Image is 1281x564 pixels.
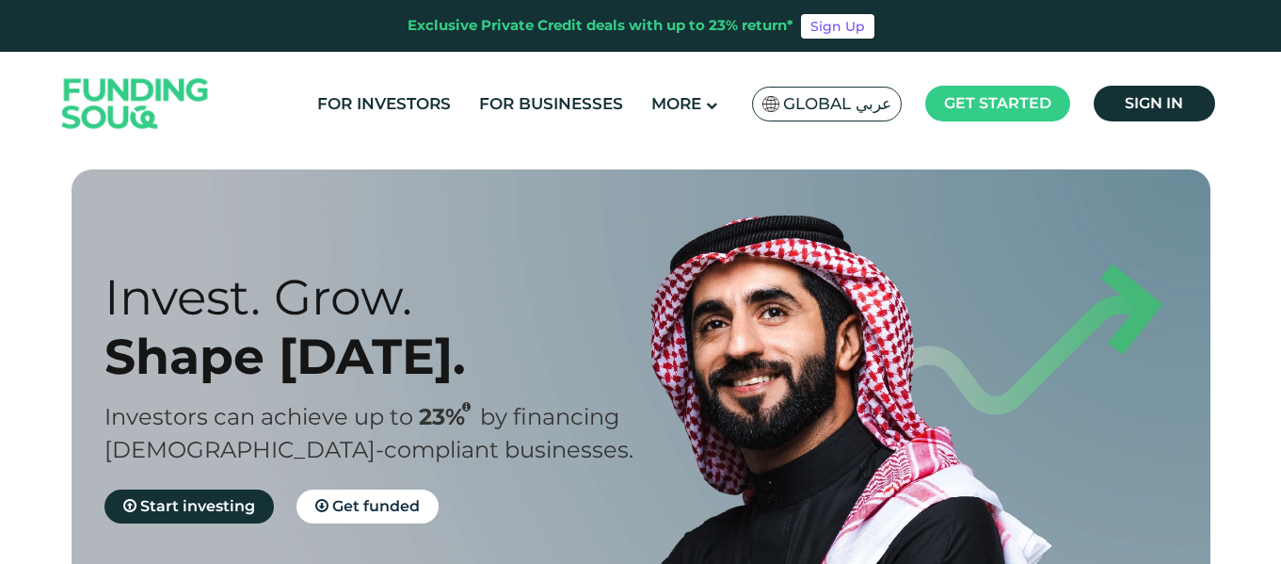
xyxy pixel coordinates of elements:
div: Exclusive Private Credit deals with up to 23% return* [408,15,793,37]
i: 23% IRR (expected) ~ 15% Net yield (expected) [462,402,471,412]
a: For Investors [312,89,456,120]
a: Sign in [1094,86,1215,121]
a: Sign Up [801,14,874,39]
img: SA Flag [762,96,779,112]
span: 23% [419,403,480,430]
span: Get started [944,94,1051,112]
span: Global عربي [783,93,891,115]
div: Invest. Grow. [104,267,674,327]
a: Get funded [296,490,439,524]
a: For Businesses [474,89,628,120]
span: More [651,94,701,113]
span: Start investing [140,497,255,515]
div: Shape [DATE]. [104,327,674,386]
span: Investors can achieve up to [104,403,413,430]
span: Get funded [332,497,420,515]
span: Sign in [1125,94,1183,112]
a: Start investing [104,490,274,524]
img: Logo [43,56,228,152]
